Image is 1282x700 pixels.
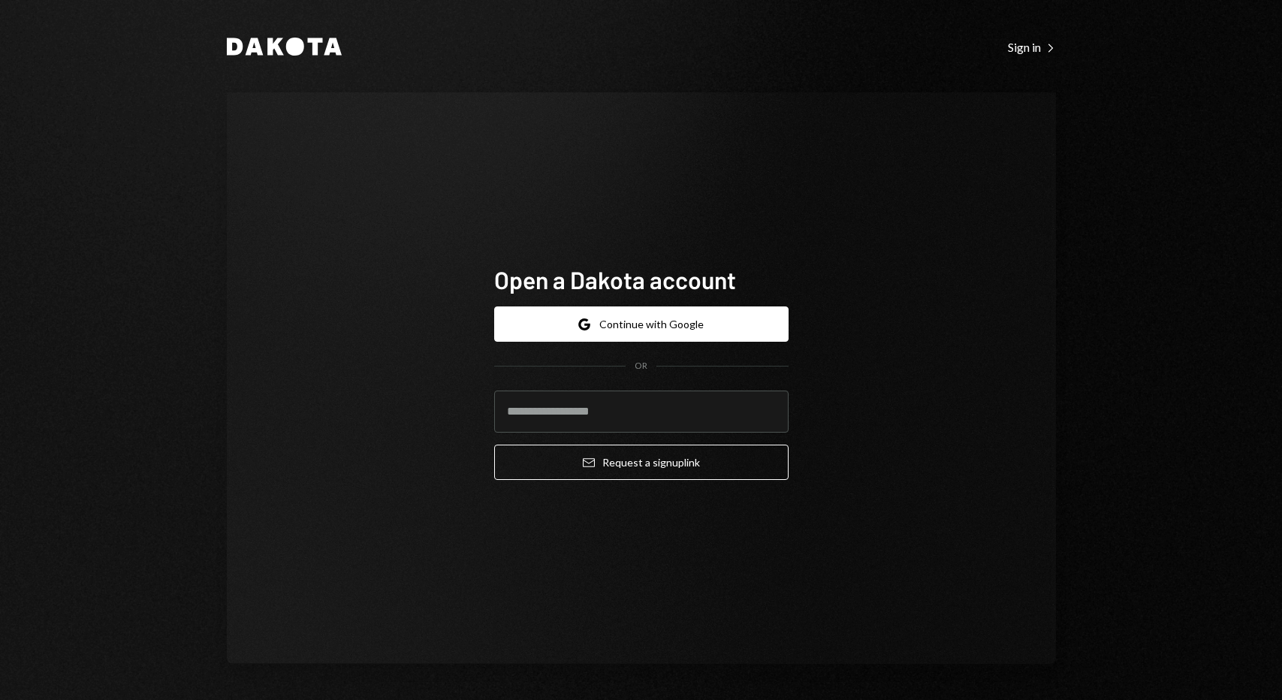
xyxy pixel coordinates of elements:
a: Sign in [1008,38,1056,55]
h1: Open a Dakota account [494,264,789,294]
button: Request a signuplink [494,445,789,480]
div: Sign in [1008,40,1056,55]
button: Continue with Google [494,306,789,342]
div: OR [635,360,647,373]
